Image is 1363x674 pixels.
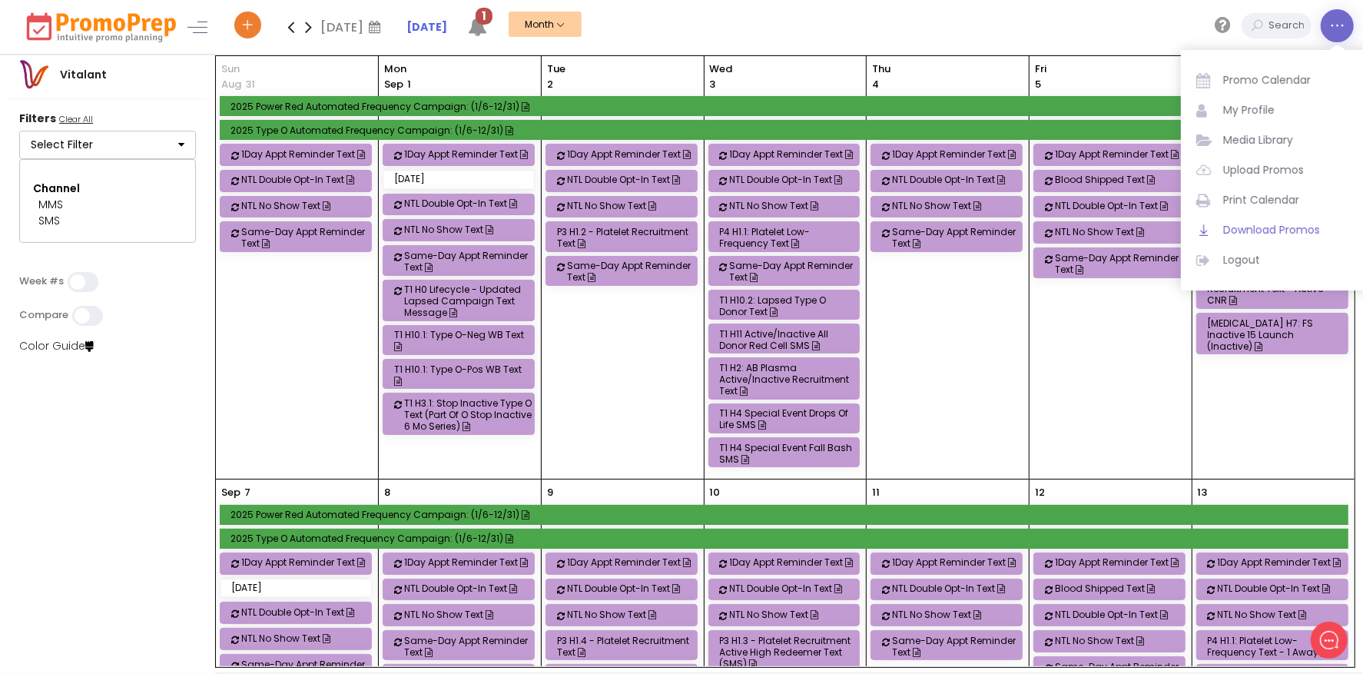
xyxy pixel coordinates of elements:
[19,111,56,126] strong: Filters
[1223,192,1354,208] span: Print Calendar
[1223,72,1354,88] span: Promo Calendar
[720,407,854,430] div: T1 H4 Special Event Drops of Life SMS
[404,148,538,160] div: 1Day Appt Reminder Text
[1223,222,1354,238] span: Download Promos
[33,181,182,197] div: Channel
[241,174,376,185] div: NTL Double Opt-In Text
[245,77,255,92] p: 31
[567,200,701,211] div: NTL No Show Text
[1223,162,1354,178] span: Upload Promos
[320,15,386,38] div: [DATE]
[404,198,538,209] div: NTL Double Opt-In Text
[872,77,879,92] p: 4
[567,583,701,594] div: NTL Double Opt-In Text
[720,362,854,397] div: T1 H2: AB Plasma Active/Inactive Recruitment Text
[230,125,1342,136] div: 2025 Type O Automated Frequency Campaign: (1/6-12/31)
[1196,185,1354,215] a: Print Calendar
[1196,95,1354,125] a: My Profile
[547,61,698,77] span: Tue
[18,59,49,90] img: vitalantlogo.png
[19,338,94,354] a: Color Guide
[720,635,854,669] div: P3 H1.3 - Platelet Recruitment Active High Redeemer Text (SMS)
[1198,485,1208,500] p: 13
[1196,155,1354,185] a: Upload Promos
[244,485,250,500] p: 7
[720,328,854,351] div: T1 H11 Active/Inactive All Donor Red Cell SMS
[720,294,854,317] div: T1 H10.2: Lapsed Type O Donor Text
[1035,77,1041,92] p: 5
[1055,556,1189,568] div: 1Day Appt Reminder Text
[567,260,701,283] div: Same-Day Appt Reminder Text
[230,101,1342,112] div: 2025 Power Red Automated Frequency Campaign: (1/6-12/31)
[24,154,284,185] button: New conversation
[720,442,854,465] div: T1 H4 Special Event Fall Bash SMS
[730,200,864,211] div: NTL No Show Text
[1223,252,1354,268] span: Logout
[892,556,1026,568] div: 1Day Appt Reminder Text
[1055,226,1189,237] div: NTL No Show Text
[128,537,194,547] span: We run on Gist
[710,485,721,500] p: 10
[892,174,1026,185] div: NTL Double Opt-In Text
[730,260,864,283] div: Same-Day Appt Reminder Text
[1055,200,1189,211] div: NTL Double Opt-In Text
[404,635,538,658] div: Same-Day Appt Reminder Text
[567,148,701,160] div: 1Day Appt Reminder Text
[1218,609,1352,620] div: NTL No Show Text
[892,200,1026,211] div: NTL No Show Text
[476,8,492,25] span: 1
[38,213,177,229] div: SMS
[241,606,376,618] div: NTL Double Opt-In Text
[221,61,373,77] span: Sun
[406,19,447,35] a: [DATE]
[872,485,880,500] p: 11
[241,556,376,568] div: 1Day Appt Reminder Text
[394,173,528,184] div: [DATE]
[404,250,538,273] div: Same-Day Appt Reminder Text
[1218,583,1352,594] div: NTL Double Opt-In Text
[384,485,390,500] p: 8
[892,609,1026,620] div: NTL No Show Text
[230,509,1342,520] div: 2025 Power Red Automated Frequency Campaign: (1/6-12/31)
[872,61,1023,77] span: Thu
[1223,102,1354,118] span: My Profile
[23,75,284,99] h1: Hello [PERSON_NAME]!
[1055,583,1189,594] div: Blood Shipped Text
[509,12,582,37] button: Month
[241,148,376,160] div: 1Day Appt Reminder Text
[1196,125,1354,155] a: Media Library
[230,533,1342,544] div: 2025 Type O Automated Frequency Campaign: (1/6-12/31)
[730,556,864,568] div: 1Day Appt Reminder Text
[1265,13,1312,38] input: Search
[547,77,553,92] p: 2
[241,632,376,644] div: NTL No Show Text
[241,200,376,211] div: NTL No Show Text
[19,309,68,321] label: Compare
[730,609,864,620] div: NTL No Show Text
[1035,485,1045,500] p: 12
[710,61,861,77] span: Wed
[730,174,864,185] div: NTL Double Opt-In Text
[384,61,536,77] span: Mon
[241,226,376,249] div: Same-Day Appt Reminder Text
[1223,132,1354,148] span: Media Library
[1055,252,1189,275] div: Same-Day Appt Reminder Text
[567,609,701,620] div: NTL No Show Text
[567,174,701,185] div: NTL Double Opt-In Text
[1208,635,1342,658] div: P4 H1.1: Platelet Low-Frequency Text - 1 Away
[557,635,691,658] div: P3 H1.4 - Platelet Recruitment Text
[1055,174,1189,185] div: Blood Shipped Text
[404,583,538,594] div: NTL Double Opt-In Text
[1055,609,1189,620] div: NTL Double Opt-In Text
[19,275,64,287] label: Week #s
[49,67,118,83] div: Vitalant
[384,77,411,92] p: 1
[59,113,93,125] u: Clear All
[567,556,701,568] div: 1Day Appt Reminder Text
[1311,622,1348,659] iframe: gist-messenger-bubble-iframe
[892,635,1026,658] div: Same-Day Appt Reminder Text
[892,583,1026,594] div: NTL Double Opt-In Text
[404,397,538,432] div: T1 H3.1: Stop Inactive Type O Text (Part of O Stop Inactive 6 mo Series)
[231,582,366,593] div: [DATE]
